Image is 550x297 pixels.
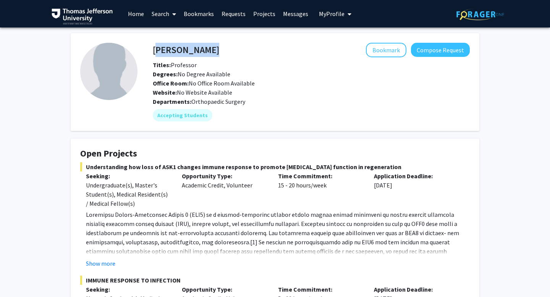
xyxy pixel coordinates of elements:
[153,109,212,121] mat-chip: Accepting Students
[153,98,191,105] b: Departments:
[368,171,464,208] div: [DATE]
[86,259,115,268] button: Show more
[124,0,148,27] a: Home
[80,148,470,159] h4: Open Projects
[153,61,171,69] b: Titles:
[278,285,362,294] p: Time Commitment:
[456,8,504,20] img: ForagerOne Logo
[374,171,458,181] p: Application Deadline:
[411,43,470,57] button: Compose Request to Theresa Freeman
[278,171,362,181] p: Time Commitment:
[153,79,189,87] b: Office Room:
[153,79,255,87] span: No Office Room Available
[80,162,470,171] span: Understanding how loss of ASK1 changes immune response to promote [MEDICAL_DATA] function in rege...
[6,263,32,291] iframe: Chat
[86,171,170,181] p: Seeking:
[153,89,177,96] b: Website:
[249,0,279,27] a: Projects
[366,43,406,57] button: Add Theresa Freeman to Bookmarks
[153,89,232,96] span: No Website Available
[218,0,249,27] a: Requests
[86,181,170,208] div: Undergraduate(s), Master's Student(s), Medical Resident(s) / Medical Fellow(s)
[148,0,180,27] a: Search
[180,0,218,27] a: Bookmarks
[80,43,137,100] img: Profile Picture
[153,70,230,78] span: No Degree Available
[319,10,345,18] span: My Profile
[176,171,272,208] div: Academic Credit, Volunteer
[52,8,113,24] img: Thomas Jefferson University Logo
[86,285,170,294] p: Seeking:
[153,70,178,78] b: Degrees:
[153,43,219,57] h4: [PERSON_NAME]
[182,171,266,181] p: Opportunity Type:
[374,285,458,294] p: Application Deadline:
[153,61,197,69] span: Professor
[191,98,245,105] span: Orthopaedic Surgery
[182,285,266,294] p: Opportunity Type:
[80,276,470,285] span: IMMUNE RESPONSE TO INFECTION
[272,171,368,208] div: 15 - 20 hours/week
[279,0,312,27] a: Messages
